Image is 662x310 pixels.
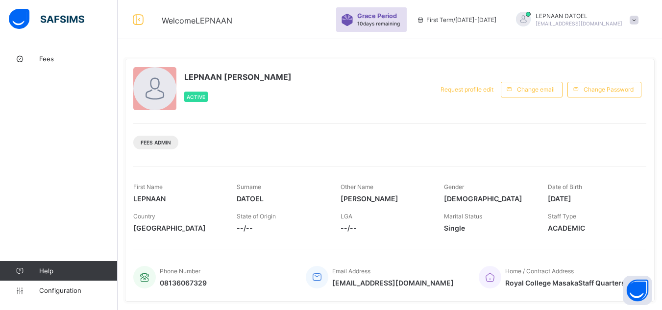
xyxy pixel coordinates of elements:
span: [DATE] [548,194,637,203]
img: safsims [9,9,84,29]
span: [EMAIL_ADDRESS][DOMAIN_NAME] [332,279,454,287]
span: Single [444,224,533,232]
span: Country [133,213,155,220]
span: LEPNAAN [133,194,222,203]
span: --/-- [341,224,429,232]
span: Staff Type [548,213,576,220]
span: session/term information [417,16,496,24]
span: Fees [39,55,118,63]
span: Other Name [341,183,373,191]
span: LEPNAAN [PERSON_NAME] [184,72,292,82]
span: First Name [133,183,163,191]
span: Help [39,267,117,275]
span: [PERSON_NAME] [341,194,429,203]
span: Date of Birth [548,183,582,191]
span: Home / Contract Address [505,267,574,275]
span: DATOEL [237,194,325,203]
span: Change email [517,86,555,93]
span: [DEMOGRAPHIC_DATA] [444,194,533,203]
div: LEPNAANDATOEL [506,12,643,28]
button: Open asap [623,276,652,305]
span: LEPNAAN DATOEL [536,12,622,20]
span: ACADEMIC [548,224,637,232]
span: Request profile edit [441,86,493,93]
span: Royal College MasakaStaff Quarters [505,279,625,287]
span: State of Origin [237,213,276,220]
span: Configuration [39,286,117,294]
span: Change Password [584,86,634,93]
span: Phone Number [160,267,200,275]
span: --/-- [237,224,325,232]
span: Grace Period [357,12,397,20]
span: Surname [237,183,261,191]
span: Email Address [332,267,370,275]
span: 10 days remaining [357,21,400,26]
span: Gender [444,183,464,191]
span: Active [187,94,205,100]
span: 08136067329 [160,279,207,287]
span: [EMAIL_ADDRESS][DOMAIN_NAME] [536,21,622,26]
span: LGA [341,213,352,220]
span: Welcome LEPNAAN [162,16,232,25]
span: [GEOGRAPHIC_DATA] [133,224,222,232]
span: Marital Status [444,213,482,220]
img: sticker-purple.71386a28dfed39d6af7621340158ba97.svg [341,14,353,26]
span: Fees Admin [141,140,171,145]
